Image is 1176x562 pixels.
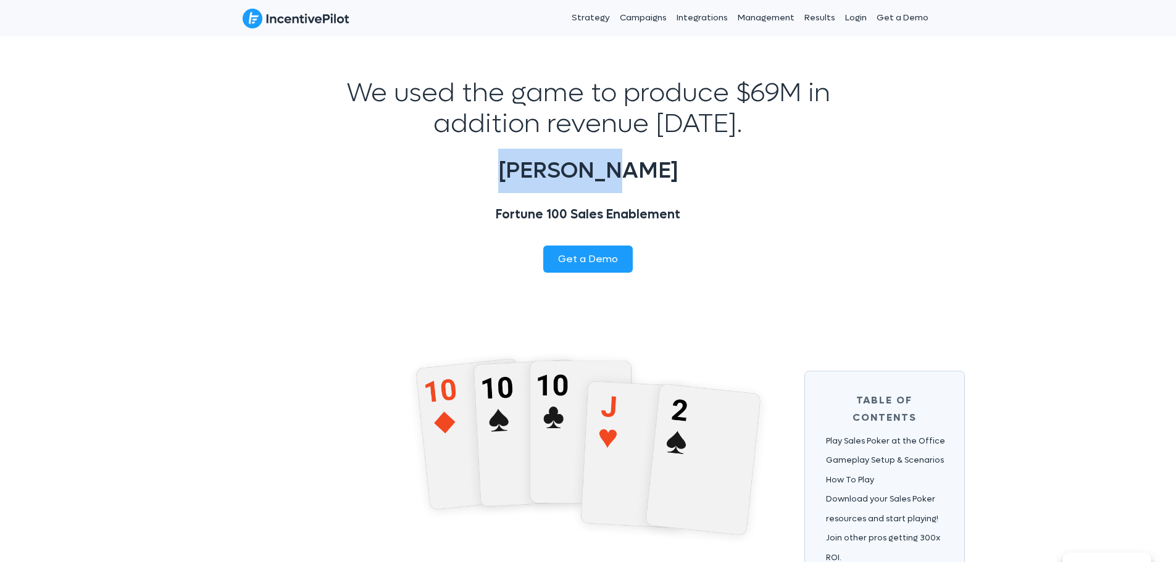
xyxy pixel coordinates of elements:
a: Management [733,2,799,33]
a: How To Play [826,474,874,485]
a: Play Sales Poker at the Office [826,436,945,446]
img: Three of a kind@2x [403,347,774,550]
img: IncentivePilot [243,8,349,29]
a: Get a Demo [872,2,933,33]
a: Results [799,2,840,33]
div: Testimonial 1 of 1 [301,59,875,246]
a: Login [840,2,872,33]
a: Campaigns [615,2,672,33]
h4: Fortune 100 Sales Enablement [311,202,866,227]
p: We used the game to produce $69M in addition revenue [DATE]. [311,78,866,140]
span: Get a Demo [558,252,618,265]
a: Download your Sales Poker resources and start playing! [826,494,938,524]
nav: Header Menu [482,2,934,33]
a: Integrations [672,2,733,33]
a: Strategy [567,2,615,33]
span: Table of Contents [853,394,917,424]
a: Get a Demo [543,246,633,272]
h3: [PERSON_NAME] [311,149,866,193]
a: Gameplay Setup & Scenarios [826,455,944,465]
